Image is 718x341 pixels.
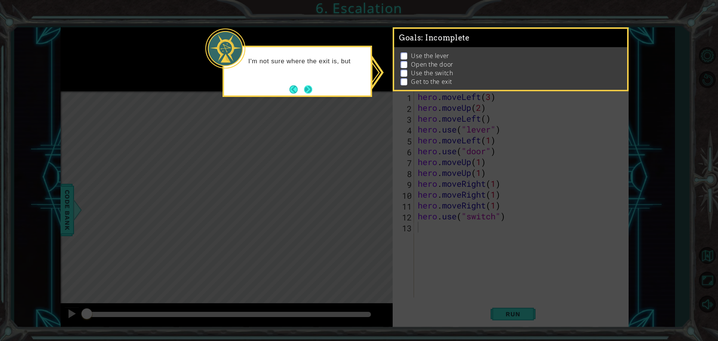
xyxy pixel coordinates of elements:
[411,69,453,77] p: Use the switch
[411,77,452,86] p: Get to the exit
[411,52,449,60] p: Use the lever
[411,60,453,68] p: Open the door
[248,57,365,66] p: I'm not sure where the exit is, but
[399,33,470,43] span: Goals
[289,85,304,94] button: Back
[304,85,312,94] button: Next
[421,33,469,42] span: : Incomplete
